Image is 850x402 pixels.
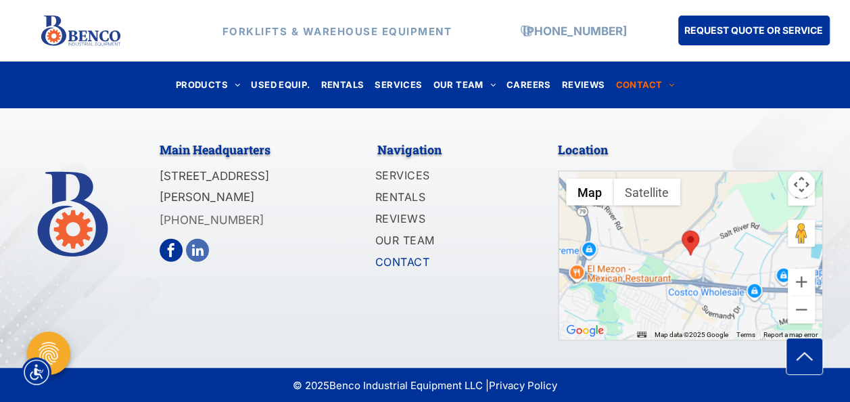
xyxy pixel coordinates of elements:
button: Zoom in [788,269,815,296]
a: SERVICES [375,166,521,187]
a: REVIEWS [375,209,521,231]
span: © 2025 [293,378,329,394]
span: Map data ©2025 Google [655,331,728,338]
a: [PHONE_NUMBER] [523,24,627,37]
a: REQUEST QUOTE OR SERVICE [678,16,830,45]
a: REVIEWS [557,76,611,94]
span: Location [558,141,608,158]
strong: FORKLIFTS & WAREHOUSE EQUIPMENT [222,24,452,37]
span: [STREET_ADDRESS][PERSON_NAME] [160,169,269,204]
a: Open this area in Google Maps (opens a new window) [563,322,607,340]
span: Navigation [377,141,441,158]
div: Accessibility Menu [22,357,51,387]
span: REQUEST QUOTE OR SERVICE [684,18,823,43]
a: CONTACT [610,76,680,94]
a: Terms (opens in new tab) [736,331,755,338]
a: OUR TEAM [427,76,501,94]
button: Map camera controls [788,171,815,198]
a: Privacy Policy [489,379,557,392]
button: Zoom out [788,296,815,323]
button: Keyboard shortcuts [637,330,646,340]
a: [PHONE_NUMBER] [160,213,264,227]
a: RENTALS [316,76,370,94]
a: linkedin [186,239,209,262]
a: OUR TEAM [375,231,521,252]
a: SERVICES [369,76,427,94]
button: Drag Pegman onto the map to open Street View [788,220,815,247]
a: facebook [160,239,183,262]
a: RENTALS [375,187,521,209]
button: Show street map [566,179,613,206]
a: CONTACT [375,252,521,274]
a: Report a map error [763,331,818,338]
span: Main Headquarters [160,141,270,158]
span: Benco Industrial Equipment LLC | [329,379,557,392]
a: PRODUCTS [170,76,246,94]
button: Show satellite imagery [613,179,680,206]
a: CAREERS [501,76,557,94]
img: Google [563,322,607,340]
a: USED EQUIP. [245,76,315,94]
